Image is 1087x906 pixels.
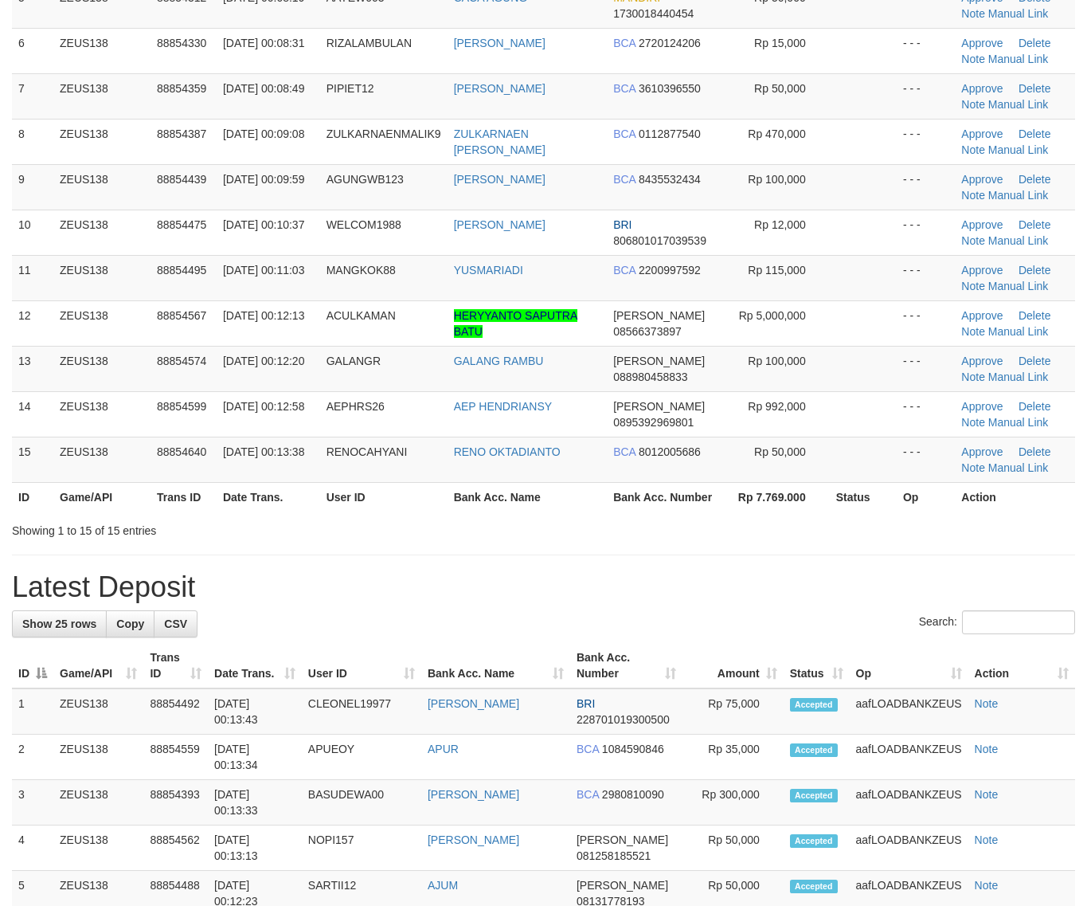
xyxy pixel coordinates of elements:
[577,833,668,846] span: [PERSON_NAME]
[850,735,968,780] td: aafLOADBANKZEUS
[682,826,784,871] td: Rp 50,000
[164,618,187,630] span: CSV
[830,482,897,512] th: Status
[326,309,396,322] span: ACULKAMAN
[53,780,143,826] td: ZEUS138
[682,643,784,688] th: Amount: activate to sort column ascending
[613,82,635,95] span: BCA
[725,482,830,512] th: Rp 7.769.000
[790,743,838,757] span: Accepted
[613,355,705,367] span: [PERSON_NAME]
[613,37,635,49] span: BCA
[961,416,985,429] a: Note
[1019,400,1050,413] a: Delete
[428,788,519,801] a: [PERSON_NAME]
[454,82,545,95] a: [PERSON_NAME]
[454,355,544,367] a: GALANG RAMBU
[961,264,1003,277] a: Approve
[454,445,561,458] a: RENO OKTADIANTO
[988,325,1049,338] a: Manual Link
[53,688,143,735] td: ZEUS138
[12,210,53,255] td: 10
[12,610,107,637] a: Show 25 rows
[454,37,545,49] a: [PERSON_NAME]
[12,571,1075,603] h1: Latest Deposit
[850,643,968,688] th: Op: activate to sort column ascending
[682,688,784,735] td: Rp 75,000
[850,780,968,826] td: aafLOADBANKZEUS
[53,482,151,512] th: Game/API
[53,391,151,437] td: ZEUS138
[326,445,408,458] span: RENOCAHYANI
[157,309,206,322] span: 88854567
[223,264,304,277] span: [DATE] 00:11:03
[897,73,955,119] td: - - -
[850,826,968,871] td: aafLOADBANKZEUS
[613,7,694,20] span: Copy 1730018440454 to clipboard
[613,400,705,413] span: [PERSON_NAME]
[428,743,459,755] a: APUR
[223,355,304,367] span: [DATE] 00:12:20
[897,437,955,482] td: - - -
[613,371,687,383] span: Copy 088980458833 to clipboard
[12,346,53,391] td: 13
[1019,127,1050,140] a: Delete
[454,264,523,277] a: YUSMARIADI
[157,445,206,458] span: 88854640
[157,37,206,49] span: 88854330
[961,53,985,65] a: Note
[577,743,599,755] span: BCA
[157,82,206,95] span: 88854359
[754,37,806,49] span: Rp 15,000
[454,400,552,413] a: AEP HENDRIANSY
[157,173,206,186] span: 88854439
[12,688,53,735] td: 1
[961,7,985,20] a: Note
[12,255,53,300] td: 11
[22,618,96,630] span: Show 25 rows
[428,879,458,892] a: AJUM
[577,879,668,892] span: [PERSON_NAME]
[748,264,805,277] span: Rp 115,000
[143,643,208,688] th: Trans ID: activate to sort column ascending
[961,37,1003,49] a: Approve
[12,73,53,119] td: 7
[208,735,302,780] td: [DATE] 00:13:34
[975,833,999,846] a: Note
[682,780,784,826] td: Rp 300,000
[790,698,838,712] span: Accepted
[897,255,955,300] td: - - -
[975,697,999,710] a: Note
[790,880,838,893] span: Accepted
[302,735,421,780] td: APUEOY
[154,610,197,637] a: CSV
[326,37,412,49] span: RIZALAMBULAN
[326,127,441,140] span: ZULKARNAENMALIK9
[223,309,304,322] span: [DATE] 00:12:13
[639,264,701,277] span: Copy 2200997592 to clipboard
[320,482,448,512] th: User ID
[602,743,664,755] span: Copy 1084590846 to clipboard
[12,780,53,826] td: 3
[53,73,151,119] td: ZEUS138
[223,445,304,458] span: [DATE] 00:13:38
[53,119,151,164] td: ZEUS138
[143,735,208,780] td: 88854559
[897,164,955,210] td: - - -
[613,445,635,458] span: BCA
[961,82,1003,95] a: Approve
[53,300,151,346] td: ZEUS138
[739,309,806,322] span: Rp 5,000,000
[1019,37,1050,49] a: Delete
[754,218,806,231] span: Rp 12,000
[208,643,302,688] th: Date Trans.: activate to sort column ascending
[897,346,955,391] td: - - -
[988,461,1049,474] a: Manual Link
[639,37,701,49] span: Copy 2720124206 to clipboard
[919,610,1075,634] label: Search:
[302,688,421,735] td: CLEONEL19977
[639,445,701,458] span: Copy 8012005686 to clipboard
[12,482,53,512] th: ID
[961,189,985,202] a: Note
[975,743,999,755] a: Note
